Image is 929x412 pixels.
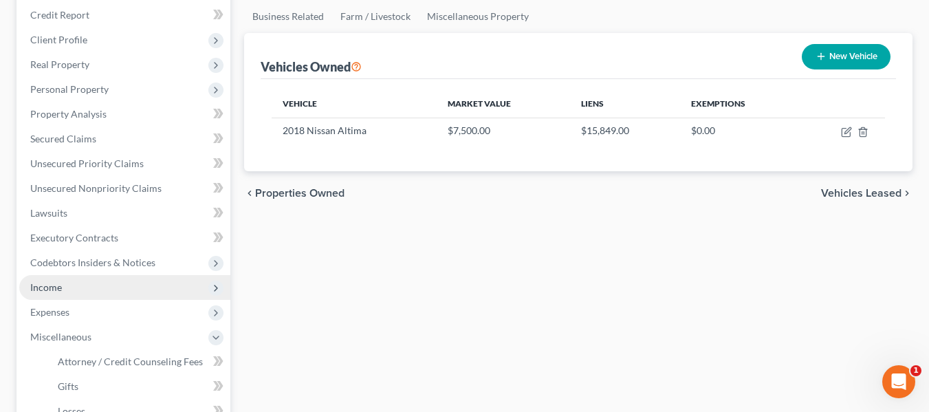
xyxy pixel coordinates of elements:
span: Codebtors Insiders & Notices [30,257,155,268]
span: Secured Claims [30,133,96,144]
span: Unsecured Nonpriority Claims [30,182,162,194]
span: Client Profile [30,34,87,45]
a: Lawsuits [19,201,230,226]
span: Expenses [30,306,69,318]
span: Executory Contracts [30,232,118,243]
a: Credit Report [19,3,230,28]
a: Executory Contracts [19,226,230,250]
th: Market Value [437,90,570,118]
i: chevron_left [244,188,255,199]
button: chevron_left Properties Owned [244,188,345,199]
iframe: Intercom live chat [882,365,915,398]
span: Credit Report [30,9,89,21]
th: Exemptions [680,90,799,118]
a: Attorney / Credit Counseling Fees [47,349,230,374]
td: 2018 Nissan Altima [272,118,437,144]
td: $0.00 [680,118,799,144]
span: Miscellaneous [30,331,91,343]
span: Real Property [30,58,89,70]
span: Lawsuits [30,207,67,219]
td: $15,849.00 [570,118,679,144]
button: New Vehicle [802,44,890,69]
td: $7,500.00 [437,118,570,144]
button: Vehicles Leased chevron_right [821,188,912,199]
span: Property Analysis [30,108,107,120]
a: Property Analysis [19,102,230,127]
span: Attorney / Credit Counseling Fees [58,356,203,367]
span: Vehicles Leased [821,188,901,199]
span: Income [30,281,62,293]
div: Vehicles Owned [261,58,362,75]
a: Unsecured Priority Claims [19,151,230,176]
span: Unsecured Priority Claims [30,158,144,169]
th: Liens [570,90,679,118]
th: Vehicle [272,90,437,118]
span: Properties Owned [255,188,345,199]
span: Gifts [58,380,78,392]
a: Gifts [47,374,230,399]
span: 1 [910,365,921,376]
a: Secured Claims [19,127,230,151]
i: chevron_right [901,188,912,199]
span: Personal Property [30,83,109,95]
a: Unsecured Nonpriority Claims [19,176,230,201]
